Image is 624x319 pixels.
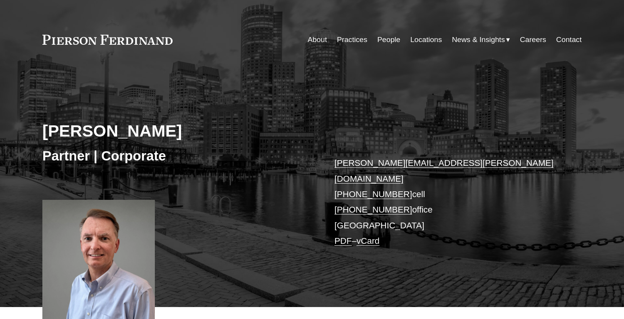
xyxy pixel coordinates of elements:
a: [PERSON_NAME][EMAIL_ADDRESS][PERSON_NAME][DOMAIN_NAME] [334,158,554,183]
a: folder dropdown [452,32,510,47]
span: News & Insights [452,33,505,47]
a: People [377,32,401,47]
h2: [PERSON_NAME] [42,121,312,141]
a: Practices [337,32,367,47]
a: Locations [410,32,442,47]
a: About [308,32,327,47]
a: Contact [556,32,582,47]
a: Careers [520,32,546,47]
a: [PHONE_NUMBER] [334,205,412,214]
a: [PHONE_NUMBER] [334,189,412,199]
h3: Partner | Corporate [42,147,312,164]
a: vCard [357,236,380,246]
a: PDF [334,236,352,246]
p: cell office [GEOGRAPHIC_DATA] – [334,155,559,249]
